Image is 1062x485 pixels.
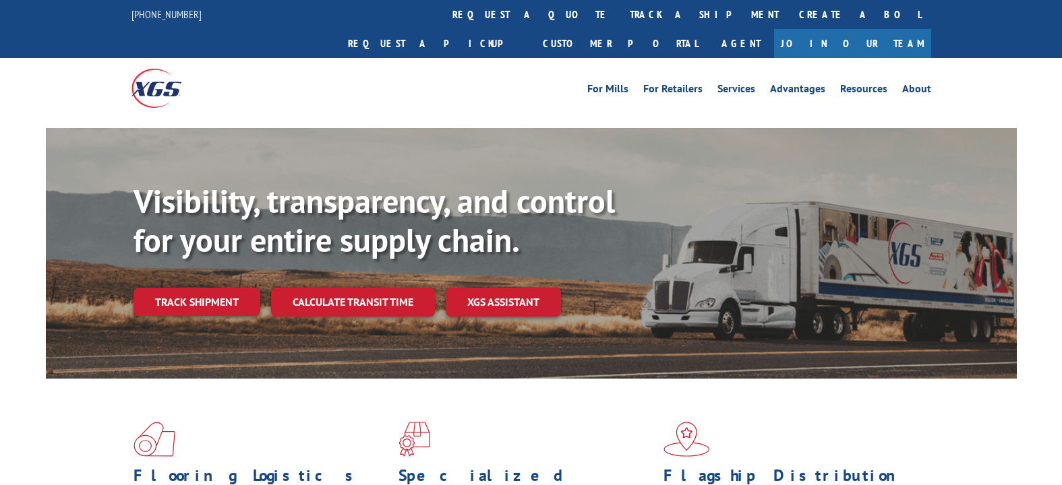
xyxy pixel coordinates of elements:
a: Services [717,84,755,98]
a: Request a pickup [338,29,533,58]
a: Calculate transit time [271,288,435,317]
img: xgs-icon-flagship-distribution-model-red [663,422,710,457]
a: XGS ASSISTANT [446,288,561,317]
a: Advantages [770,84,825,98]
a: For Mills [587,84,628,98]
a: About [902,84,931,98]
a: Join Our Team [774,29,931,58]
img: xgs-icon-focused-on-flooring-red [399,422,430,457]
a: Resources [840,84,887,98]
a: For Retailers [643,84,703,98]
a: [PHONE_NUMBER] [131,7,202,21]
a: Agent [708,29,774,58]
b: Visibility, transparency, and control for your entire supply chain. [134,180,615,261]
a: Customer Portal [533,29,708,58]
img: xgs-icon-total-supply-chain-intelligence-red [134,422,175,457]
a: Track shipment [134,288,260,316]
